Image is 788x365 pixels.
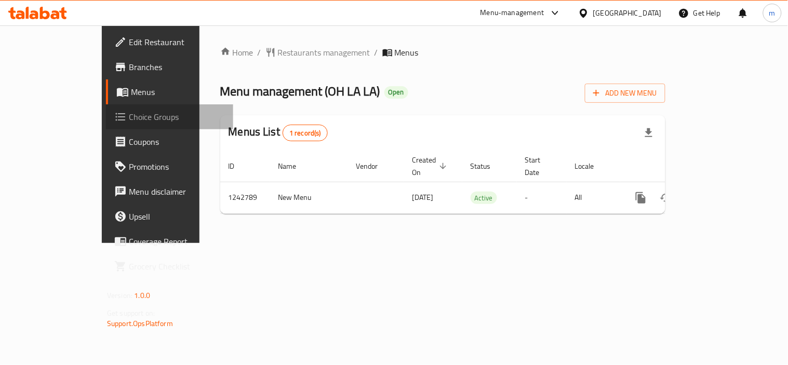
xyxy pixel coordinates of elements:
span: ID [229,160,248,172]
span: m [769,7,776,19]
a: Menus [106,79,233,104]
span: Start Date [525,154,554,179]
a: Coupons [106,129,233,154]
span: Upsell [129,210,225,223]
span: Version: [107,289,132,302]
span: Menus [395,46,419,59]
span: 1 record(s) [283,128,327,138]
div: Total records count [283,125,328,141]
a: Menu disclaimer [106,179,233,204]
li: / [258,46,261,59]
span: Vendor [356,160,392,172]
span: Grocery Checklist [129,260,225,273]
span: Add New Menu [593,87,657,100]
td: - [517,182,567,213]
a: Coverage Report [106,229,233,254]
span: Coupons [129,136,225,148]
div: Open [384,86,408,99]
h2: Menus List [229,124,328,141]
a: Choice Groups [106,104,233,129]
td: All [567,182,620,213]
span: Open [384,88,408,97]
td: New Menu [270,182,348,213]
span: Status [471,160,504,172]
button: Add New Menu [585,84,665,103]
span: Menus [131,86,225,98]
span: Promotions [129,160,225,173]
span: Choice Groups [129,111,225,123]
td: 1242789 [220,182,270,213]
button: more [629,185,653,210]
div: Export file [636,120,661,145]
span: Branches [129,61,225,73]
div: Menu-management [480,7,544,19]
span: Menu disclaimer [129,185,225,198]
span: Edit Restaurant [129,36,225,48]
a: Promotions [106,154,233,179]
a: Support.OpsPlatform [107,317,173,330]
div: [GEOGRAPHIC_DATA] [593,7,662,19]
span: Name [278,160,310,172]
span: Restaurants management [278,46,370,59]
li: / [375,46,378,59]
button: Change Status [653,185,678,210]
span: Locale [575,160,608,172]
span: Get support on: [107,306,155,320]
span: Menu management ( OH LA LA ) [220,79,380,103]
a: Edit Restaurant [106,30,233,55]
span: Created On [412,154,450,179]
table: enhanced table [220,151,737,214]
a: Restaurants management [265,46,370,59]
th: Actions [620,151,737,182]
a: Home [220,46,253,59]
span: Active [471,192,497,204]
nav: breadcrumb [220,46,665,59]
a: Branches [106,55,233,79]
span: [DATE] [412,191,434,204]
span: 1.0.0 [134,289,150,302]
a: Grocery Checklist [106,254,233,279]
a: Upsell [106,204,233,229]
span: Coverage Report [129,235,225,248]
